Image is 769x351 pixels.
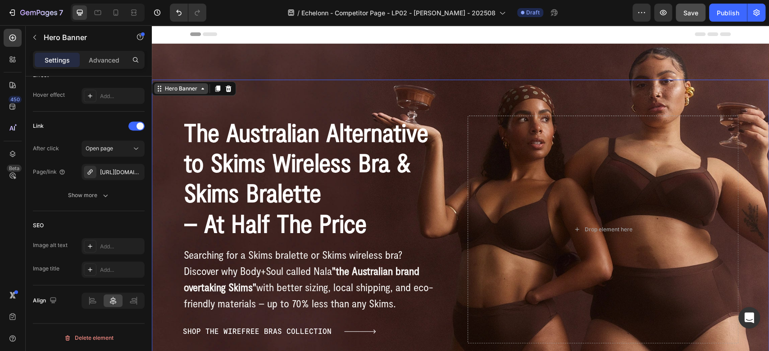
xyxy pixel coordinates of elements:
button: Save [676,4,705,22]
button: Publish [709,4,747,22]
div: [URL][DOMAIN_NAME][DOMAIN_NAME] [100,168,142,176]
p: Hero Banner [44,32,120,43]
span: Open page [86,145,113,152]
button: Delete element [33,331,145,345]
span: Save [683,9,698,17]
span: / [297,8,300,18]
div: Undo/Redo [170,4,206,22]
div: Image alt text [33,241,68,249]
div: Align [33,295,59,307]
div: Hover effect [33,91,65,99]
img: gempages_579564021968011873-9d2b6e27-3601-4d50-8728-10bb8e7bbeb3.svg [192,304,224,308]
div: SEO [33,221,44,229]
div: Page/link [33,168,66,176]
div: Image title [33,265,59,273]
span: Draft [526,9,540,17]
iframe: Design area [152,25,769,351]
div: Add... [100,92,142,100]
div: Beta [7,165,22,172]
div: Hero Banner [11,59,47,67]
button: Open page [82,140,145,157]
div: Drop element here [432,201,480,208]
div: 450 [9,96,22,103]
div: Link [33,122,44,130]
div: After click [33,144,59,153]
button: Show more [33,187,145,203]
p: Settings [45,55,70,65]
p: 7 [59,7,63,18]
div: Delete element [64,333,114,343]
div: Add... [100,266,142,274]
div: Open Intercom Messenger [738,307,760,328]
span: Echelonn - Competitor Page - LP02 - [PERSON_NAME] - 202508 [301,8,496,18]
button: 7 [4,4,67,22]
div: Show more [68,191,110,200]
div: Publish [717,8,739,18]
p: Advanced [89,55,119,65]
div: Add... [100,243,142,251]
